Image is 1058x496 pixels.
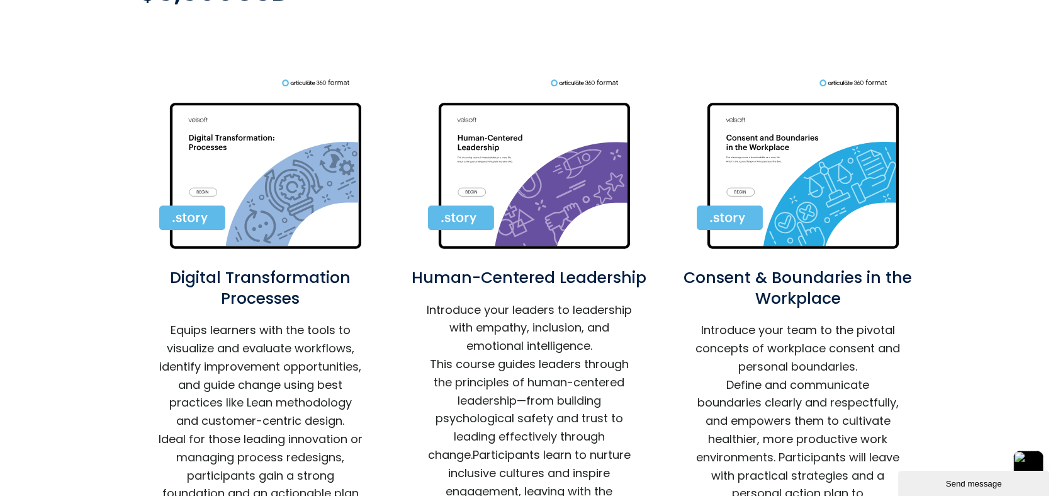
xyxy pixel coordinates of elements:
p: Introduce your team to the pivotal concepts of workplace consent and personal boundaries. [695,321,901,376]
h2: Digital Transformation Processes [139,268,382,309]
p: Introduce your leaders to leadership with empathy, inclusion, and emotional intelligence. [427,301,632,355]
h2: Consent & Boundaries in the Workplace [677,268,920,309]
h2: Human-Centered Leadership [408,268,651,289]
p: Equips learners with the tools to visualize and evaluate workflows, identify improvement opportun... [158,321,363,430]
iframe: chat widget [898,468,1052,496]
